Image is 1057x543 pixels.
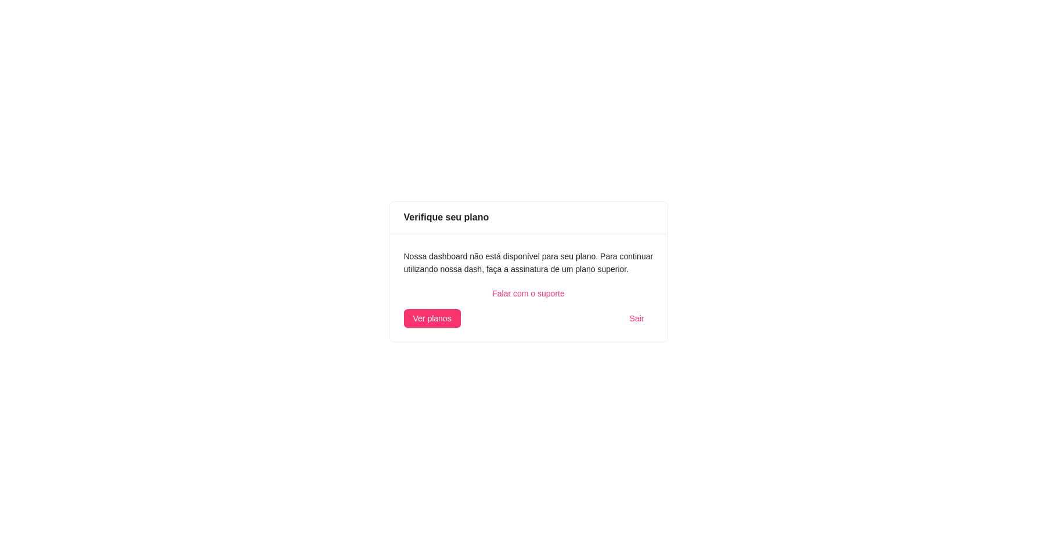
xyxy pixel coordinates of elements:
[404,287,654,300] a: Falar com o suporte
[413,312,452,325] span: Ver planos
[404,309,461,328] button: Ver planos
[404,250,654,276] div: Nossa dashboard não está disponível para seu plano. Para continuar utilizando nossa dash, faça a ...
[621,309,654,328] button: Sair
[630,312,644,325] span: Sair
[404,210,654,225] div: Verifique seu plano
